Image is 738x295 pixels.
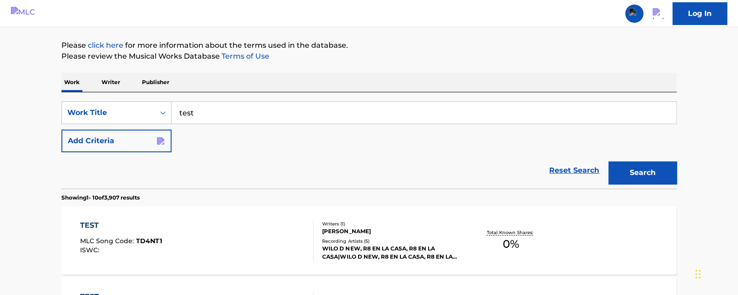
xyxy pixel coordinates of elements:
[139,73,172,92] p: Publisher
[625,5,643,23] a: Public Search
[629,8,640,19] img: search
[322,220,460,227] div: Writers ( 1 )
[503,236,519,252] span: 0 %
[652,8,663,19] img: help
[693,251,738,295] iframe: Chat Widget
[695,260,701,288] div: Drag
[80,246,101,254] span: ISWC :
[61,40,677,51] p: Please for more information about the terms used in the database.
[88,41,123,50] a: click here
[608,161,677,184] button: Search
[61,101,677,189] form: Search Form
[322,227,460,235] div: [PERSON_NAME]
[220,52,269,60] a: Terms of Use
[11,7,46,20] img: MLC Logo
[136,237,162,245] span: TD4NT1
[61,51,677,62] p: Please review the Musical Works Database
[80,237,136,245] span: MLC Song Code :
[61,194,140,202] p: Showing 1 - 10 of 3,907 results
[61,130,172,152] button: Add Criteria
[67,107,149,118] div: Work Title
[157,137,164,145] img: bd6bb6355a8f2a364990.svg
[61,206,677,275] a: TESTMLC Song Code:TD4NT1ISWC:Writers (1)[PERSON_NAME]Recording Artists (5)WILO D NEW, R8 EN LA CA...
[322,238,460,245] div: Recording Artists ( 5 )
[99,73,123,92] p: Writer
[61,73,82,92] p: Work
[486,229,535,236] p: Total Known Shares:
[672,2,727,25] a: Log In
[545,160,604,180] a: Reset Search
[322,245,460,261] div: WILO D NEW, R8 EN LA CASA, R8 EN LA CASA|WILO D NEW, R8 EN LA CASA, R8 EN LA CASA, WILO D NEW, R8...
[649,5,667,23] div: Help
[80,220,162,231] div: TEST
